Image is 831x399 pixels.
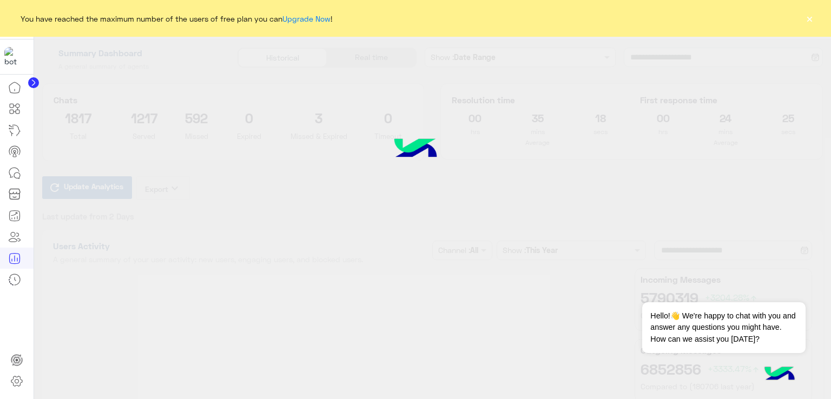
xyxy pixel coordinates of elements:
img: hulul-logo.png [375,123,456,177]
a: Upgrade Now [282,14,331,23]
img: hulul-logo.png [761,356,799,394]
span: Hello!👋 We're happy to chat with you and answer any questions you might have. How can we assist y... [642,302,805,353]
button: × [804,13,815,24]
img: 1403182699927242 [4,47,24,66]
span: You have reached the maximum number of the users of free plan you can ! [21,13,332,24]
